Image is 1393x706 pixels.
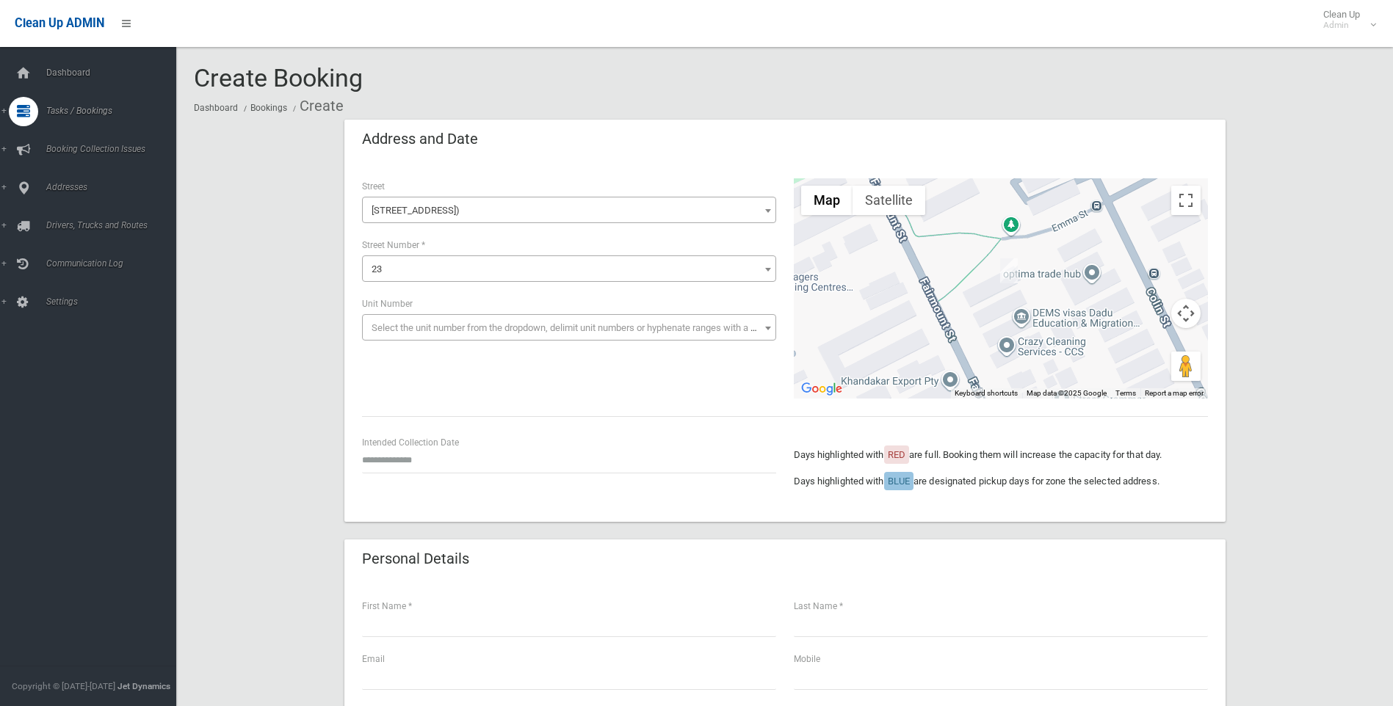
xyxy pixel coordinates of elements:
small: Admin [1323,20,1360,31]
span: Clean Up [1316,9,1375,31]
a: Open this area in Google Maps (opens a new window) [797,379,846,399]
button: Map camera controls [1171,299,1201,328]
span: 23 [362,255,776,282]
li: Create [289,92,344,120]
span: Select the unit number from the dropdown, delimit unit numbers or hyphenate ranges with a comma [372,322,782,333]
a: Dashboard [194,103,238,113]
header: Personal Details [344,545,487,573]
button: Drag Pegman onto the map to open Street View [1171,352,1201,381]
span: Map data ©2025 Google [1027,389,1107,397]
span: Dashboard [42,68,187,78]
span: Settings [42,296,187,307]
header: Address and Date [344,125,496,153]
span: Create Booking [194,63,363,92]
span: 23 [372,263,382,274]
span: Tasks / Bookings [42,106,187,116]
button: Show street map [801,186,853,215]
p: Days highlighted with are full. Booking them will increase the capacity for that day. [794,446,1208,464]
span: Clean Up ADMIN [15,16,104,30]
span: Fairmount Street (LAKEMBA 2195) [362,197,776,223]
span: 23 [366,259,773,280]
p: Days highlighted with are designated pickup days for zone the selected address. [794,473,1208,490]
span: Drivers, Trucks and Routes [42,220,187,230]
button: Keyboard shortcuts [955,388,1018,399]
span: Copyright © [DATE]-[DATE] [12,681,115,691]
div: 23 Fairmount Street, LAKEMBA NSW 2195 [1000,258,1018,283]
span: BLUE [888,476,910,487]
a: Bookings [250,103,287,113]
span: Fairmount Street (LAKEMBA 2195) [366,200,773,221]
a: Terms (opens in new tab) [1115,389,1136,397]
span: Addresses [42,182,187,192]
span: Booking Collection Issues [42,144,187,154]
img: Google [797,379,846,399]
button: Show satellite imagery [853,186,925,215]
strong: Jet Dynamics [117,681,170,691]
button: Toggle fullscreen view [1171,186,1201,215]
a: Report a map error [1145,389,1204,397]
span: Communication Log [42,258,187,269]
span: RED [888,449,905,460]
